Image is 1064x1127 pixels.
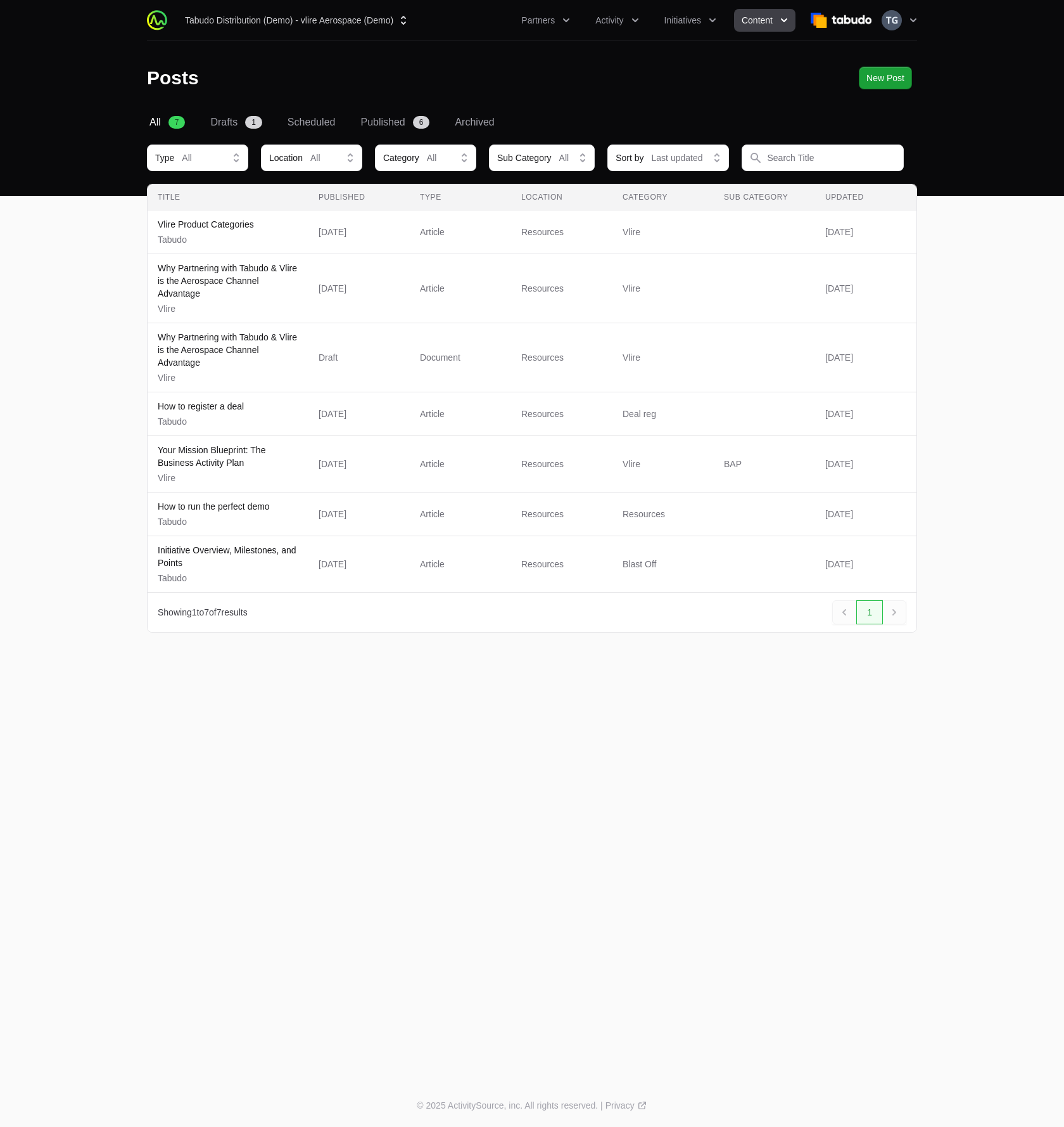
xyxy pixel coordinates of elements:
span: Resources [521,351,602,364]
span: Type [155,151,174,164]
span: Sort by [616,151,643,164]
p: Initiative Overview, Milestones, and Points [158,544,298,569]
span: Sub Category [497,151,552,164]
p: Showing to of results [158,606,248,619]
p: Why Partnering with Tabudo & Vlire is the Aerospace Channel Advantage [158,331,298,369]
p: Vlire [158,472,298,484]
button: LocationAll [261,145,362,171]
span: Activity [595,14,623,27]
span: Document [420,351,501,364]
p: © 2025 ActivitySource, inc. All rights reserved. [417,1099,598,1112]
button: Activity [588,9,646,32]
p: How to run the perfect demo [158,500,270,513]
p: Tabudo [158,233,254,246]
div: Category filter [375,145,476,171]
span: | [600,1099,603,1112]
p: Tabudo [158,515,270,528]
button: New Post [859,67,912,89]
span: Drafts [210,115,237,130]
button: Partners [514,9,578,32]
span: Resources [521,408,602,420]
th: Location [511,184,612,210]
div: Main navigation [167,9,795,32]
button: Sub CategoryAll [489,145,595,171]
a: Privacy [605,1099,647,1112]
div: Content Type filter [147,145,248,171]
input: Search Title [742,145,904,171]
th: Sub Category [714,184,815,210]
span: Vlire [623,282,704,295]
span: New Post [866,70,904,86]
div: Activity menu [588,9,646,32]
button: Initiatives [657,9,724,32]
span: Vlire [623,351,704,364]
span: Published [360,115,405,130]
span: Resources [623,508,704,520]
span: Archived [455,115,494,130]
span: Article [420,408,501,420]
h1: Posts [147,67,199,89]
span: BAP [724,458,805,470]
span: 7 [168,116,186,129]
span: [DATE] [825,408,906,420]
p: Your Mission Blueprint: The Business Activity Plan [158,444,298,469]
img: Timothy Greig [882,10,902,30]
span: Content [742,14,773,27]
p: How to register a deal [158,400,244,413]
div: [DATE] [319,558,346,570]
span: 1 [245,116,262,129]
span: Resources [521,458,602,470]
span: Article [420,226,501,238]
span: Resources [521,226,602,238]
div: Partners menu [514,9,578,32]
nav: Content navigation [147,115,917,130]
span: [DATE] [825,508,906,520]
p: Tabudo [158,572,298,584]
span: 1 [192,607,197,617]
span: Partners [521,14,555,27]
a: All7 [147,115,187,130]
span: Vlire [623,458,704,470]
a: 1 [856,600,883,624]
span: Location [269,151,303,164]
div: Primary actions [859,67,912,89]
span: [DATE] [825,351,906,364]
span: Category [383,151,419,164]
div: Initiatives menu [657,9,724,32]
span: Article [420,458,501,470]
div: [DATE] [319,458,346,470]
div: Draft [319,351,338,364]
img: Tabudo Distribution (Demo) [811,8,871,33]
p: Vlire Product Categories [158,218,254,231]
span: Vlire [623,226,704,238]
a: Drafts1 [208,115,264,130]
div: [DATE] [319,508,346,520]
th: Title [148,184,308,210]
button: CategoryAll [375,145,476,171]
p: Vlire [158,302,298,315]
button: Sort byLast updated [607,145,728,171]
th: Category [612,184,714,210]
span: All [310,151,320,164]
a: Archived [452,115,497,130]
span: 7 [204,607,209,617]
div: Supplier switch menu [177,9,417,32]
th: Published [308,184,410,210]
div: [DATE] [319,282,346,295]
a: Published6 [358,115,432,130]
span: 7 [217,607,222,617]
a: Scheduled [285,115,338,130]
span: [DATE] [825,282,906,295]
span: All [559,151,569,164]
div: Sort by filter [607,145,728,171]
span: Blast Off [623,558,704,570]
span: Last updated [652,151,703,164]
span: [DATE] [825,458,906,470]
div: Content menu [734,9,795,32]
th: Type [410,184,511,210]
span: Resources [521,282,602,295]
th: Updated [815,184,916,210]
span: Initiatives [664,14,701,27]
span: [DATE] [825,558,906,570]
span: Deal reg [623,408,704,420]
